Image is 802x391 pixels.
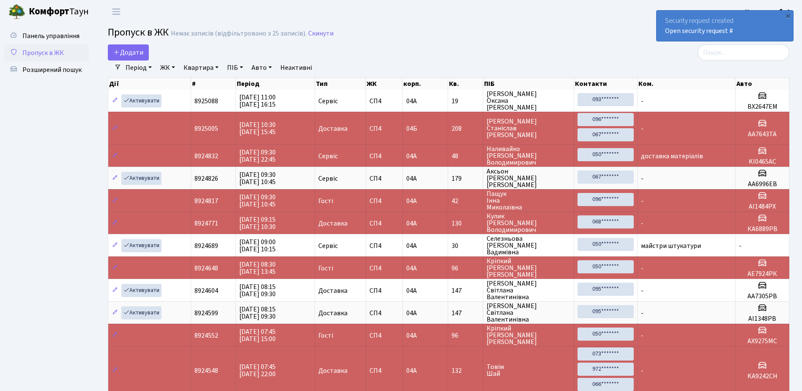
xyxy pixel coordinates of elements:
[739,130,786,138] h5: АА7643ТА
[122,61,155,75] a: Період
[487,363,570,377] span: Товім Шай
[483,78,574,90] th: ПІБ
[194,286,218,295] span: 8924604
[487,303,570,323] span: [PERSON_NAME] Світлана Валентинівна
[641,219,643,228] span: -
[121,284,161,297] a: Активувати
[452,125,479,132] span: 208
[4,44,89,61] a: Пропуск в ЖК
[318,220,348,227] span: Доставка
[194,219,218,228] span: 8924771
[406,331,417,340] span: 04А
[641,96,643,106] span: -
[739,225,786,233] h5: КА6889РВ
[641,286,643,295] span: -
[239,170,276,187] span: [DATE] 09:30 [DATE] 10:45
[698,44,789,61] input: Пошук...
[370,220,399,227] span: СП4
[194,196,218,206] span: 8924817
[736,78,789,90] th: Авто
[641,124,643,133] span: -
[402,78,448,90] th: корп.
[370,175,399,182] span: СП4
[318,242,338,249] span: Сервіс
[194,264,218,273] span: 8924648
[739,103,786,111] h5: ВХ2647ЕМ
[406,174,417,183] span: 04А
[641,331,643,340] span: -
[370,332,399,339] span: СП4
[739,270,786,278] h5: АЕ7924РК
[487,146,570,166] span: Наливайко [PERSON_NAME] Володимирович
[739,203,786,211] h5: АІ1484РХ
[318,265,333,272] span: Гості
[308,30,334,38] a: Скинути
[448,78,483,90] th: Кв.
[239,120,276,137] span: [DATE] 10:30 [DATE] 15:45
[4,28,89,44] a: Панель управління
[239,215,276,231] span: [DATE] 09:15 [DATE] 10:30
[318,287,348,294] span: Доставка
[739,158,786,166] h5: KI0465AC
[29,5,69,18] b: Комфорт
[194,174,218,183] span: 8924826
[318,198,333,204] span: Гості
[452,367,479,374] span: 132
[8,3,25,20] img: logo.png
[113,48,143,57] span: Додати
[641,308,643,318] span: -
[406,366,417,375] span: 04А
[487,213,570,233] span: Кулик [PERSON_NAME] Володимирович
[452,98,479,105] span: 19
[452,310,479,317] span: 147
[370,265,399,272] span: СП4
[745,7,792,17] b: Консьєрж б. 4.
[406,286,417,295] span: 04А
[574,78,638,90] th: Контакти
[239,362,276,379] span: [DATE] 07:45 [DATE] 22:00
[194,151,218,161] span: 8924832
[641,196,643,206] span: -
[641,264,643,273] span: -
[180,61,222,75] a: Квартира
[739,337,786,345] h5: АХ9275МС
[406,96,417,106] span: 04А
[452,265,479,272] span: 96
[406,264,417,273] span: 04А
[121,94,161,107] a: Активувати
[318,98,338,105] span: Сервіс
[239,305,276,321] span: [DATE] 08:15 [DATE] 09:30
[739,372,786,380] h5: KA9242CH
[370,242,399,249] span: СП4
[406,241,417,251] span: 04А
[194,96,218,106] span: 8925088
[487,118,570,138] span: [PERSON_NAME] Станіслав [PERSON_NAME]
[194,331,218,340] span: 8924552
[370,310,399,317] span: СП4
[239,327,276,344] span: [DATE] 07:45 [DATE] 15:00
[108,78,191,90] th: Дії
[739,180,786,188] h5: АА6996ЕВ
[277,61,315,75] a: Неактивні
[487,258,570,278] span: Кріпкий [PERSON_NAME] [PERSON_NAME]
[318,153,338,160] span: Сервіс
[641,151,703,161] span: доставка матеріалів
[315,78,366,90] th: Тип
[236,78,315,90] th: Період
[22,65,82,74] span: Розширений пошук
[22,48,64,58] span: Пропуск в ЖК
[370,367,399,374] span: СП4
[191,78,236,90] th: #
[406,151,417,161] span: 04А
[487,235,570,256] span: Селезньова [PERSON_NAME] Вадимівна
[406,196,417,206] span: 04А
[370,98,399,105] span: СП4
[406,308,417,318] span: 04А
[318,175,338,182] span: Сервіс
[171,30,307,38] div: Немає записів (відфільтровано з 25 записів).
[318,367,348,374] span: Доставка
[487,190,570,211] span: Пащук Інна Миколаївна
[239,237,276,254] span: [DATE] 09:00 [DATE] 10:15
[370,198,399,204] span: СП4
[665,26,733,36] a: Open security request #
